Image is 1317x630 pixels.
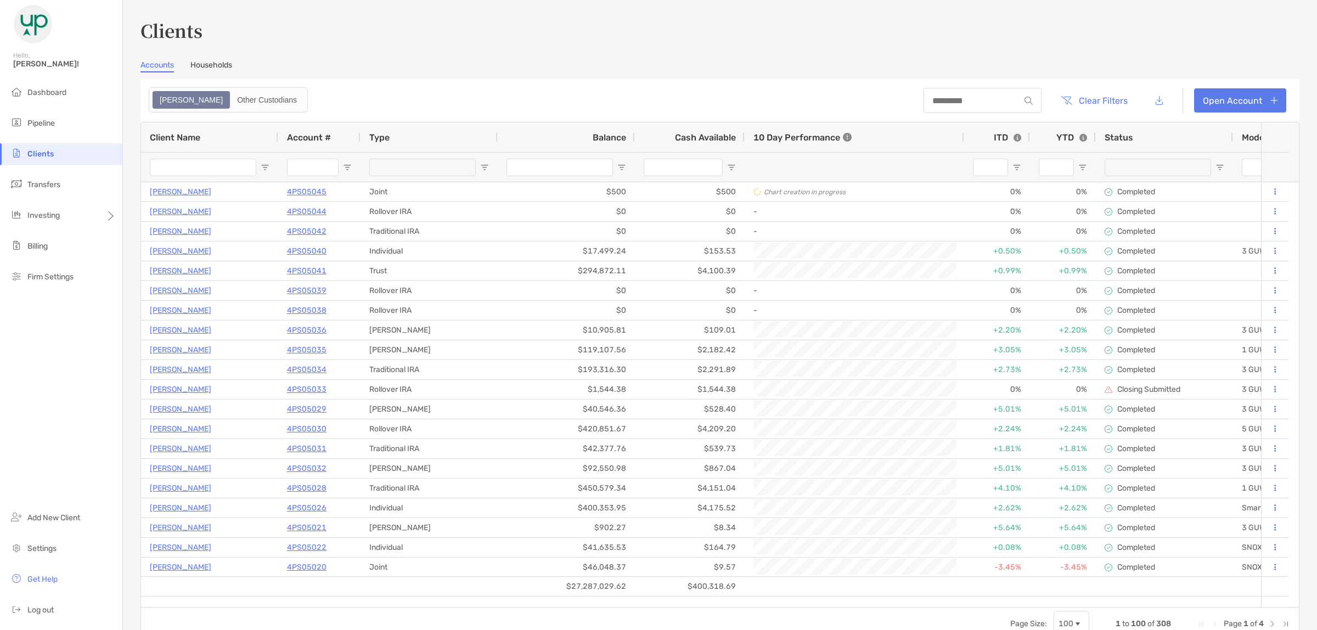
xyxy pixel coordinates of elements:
img: settings icon [10,541,23,554]
p: 4PS05030 [287,422,327,436]
span: Log out [27,605,54,615]
input: Account # Filter Input [287,159,339,176]
div: $10,905.81 [498,320,635,340]
div: 0% [1030,380,1096,399]
img: complete icon [1105,544,1112,552]
p: [PERSON_NAME] [150,383,211,396]
div: +5.64% [964,518,1030,537]
div: $0 [498,202,635,221]
a: 4PS05022 [287,541,327,554]
div: +5.01% [1030,400,1096,419]
div: $41,635.53 [498,538,635,557]
div: +3.05% [1030,340,1096,359]
div: Traditional IRA [361,479,498,498]
p: [PERSON_NAME] [150,244,211,258]
div: $119,107.56 [498,340,635,359]
a: 4PS05041 [287,264,327,278]
div: $1,544.38 [635,380,745,399]
a: [PERSON_NAME] [150,185,211,199]
div: $4,100.39 [635,261,745,280]
div: +2.20% [964,320,1030,340]
div: +5.01% [964,400,1030,419]
p: Completed [1117,306,1155,315]
div: 0% [964,222,1030,241]
a: Accounts [140,60,174,72]
div: $92,550.98 [498,459,635,478]
div: 0% [964,301,1030,320]
p: 4PS05034 [287,363,327,376]
div: $400,353.95 [498,498,635,517]
img: complete icon [1105,504,1112,512]
div: $193,316.30 [498,360,635,379]
a: 4PS05028 [287,481,327,495]
img: complete icon [1105,327,1112,334]
a: [PERSON_NAME] [150,521,211,535]
a: 4PS05031 [287,442,327,455]
p: Completed [1117,444,1155,453]
span: Type [369,132,390,143]
a: 4PS05033 [287,383,327,396]
span: Status [1105,132,1133,143]
div: [PERSON_NAME] [361,518,498,537]
img: complete icon [1105,228,1112,235]
p: Completed [1117,483,1155,493]
div: Individual [361,498,498,517]
a: [PERSON_NAME] [150,323,211,337]
p: Completed [1117,325,1155,335]
span: Clients [27,149,54,159]
div: 0% [964,182,1030,201]
p: Completed [1117,464,1155,473]
a: 4PS05044 [287,205,327,218]
a: [PERSON_NAME] [150,343,211,357]
p: Completed [1117,365,1155,374]
img: complete icon [1105,307,1112,314]
a: 4PS05039 [287,284,327,297]
div: +5.64% [1030,518,1096,537]
img: complete icon [1105,524,1112,532]
div: $528.40 [635,400,745,419]
img: complete icon [1105,188,1112,196]
div: +5.01% [1030,459,1096,478]
div: +0.08% [1030,538,1096,557]
p: Closing Submitted [1117,385,1180,394]
p: [PERSON_NAME] [150,303,211,317]
div: +2.24% [964,419,1030,438]
p: 4PS05020 [287,560,327,574]
a: [PERSON_NAME] [150,264,211,278]
div: [PERSON_NAME] [361,400,498,419]
div: $0 [498,222,635,241]
div: $400,318.69 [635,577,745,596]
button: Open Filter Menu [480,163,489,172]
a: [PERSON_NAME] [150,462,211,475]
span: Dashboard [27,88,66,97]
div: +4.10% [964,479,1030,498]
p: 4PS05036 [287,323,327,337]
div: ITD [994,132,1021,143]
span: Client Name [150,132,200,143]
div: -3.45% [964,558,1030,577]
img: get-help icon [10,572,23,585]
p: Completed [1117,345,1155,355]
div: $539.73 [635,439,745,458]
div: $0 [635,222,745,241]
span: Transfers [27,180,60,189]
a: [PERSON_NAME] [150,284,211,297]
p: Chart creation in progress [764,188,846,196]
a: 4PS05021 [287,521,327,535]
img: complete icon [1105,564,1112,571]
div: - [753,203,955,221]
p: [PERSON_NAME] [150,205,211,218]
a: 4PS05040 [287,244,327,258]
div: +3.05% [964,340,1030,359]
img: clients icon [10,147,23,160]
div: - [753,222,955,240]
p: [PERSON_NAME] [150,224,211,238]
div: $9.57 [635,558,745,577]
div: 0% [964,281,1030,300]
div: Traditional IRA [361,360,498,379]
img: add_new_client icon [10,510,23,524]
